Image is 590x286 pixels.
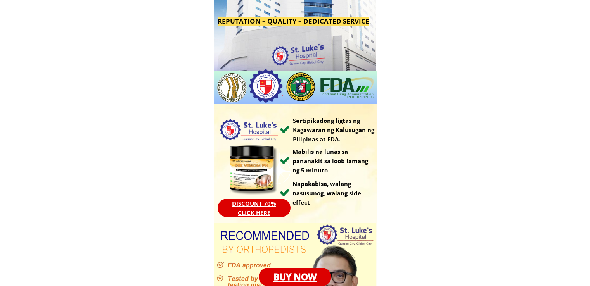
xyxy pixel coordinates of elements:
h3: Napakabisa, walang nasusunog, walang side effect [292,179,373,207]
h3: Mabilis na lunas sa pananakit sa loob lamang ng 5 minuto [292,147,371,175]
h3: Sertipikadong ligtas ng Kagawaran ng Kalusugan ng Pilipinas at FDA. [293,116,375,144]
p: DISCOUNT 70% CLICK HERE [218,199,291,217]
p: BUY NOW [258,268,332,286]
span: REPUTATION – QUALITY – DEDICATED SERVICE [218,17,369,26]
